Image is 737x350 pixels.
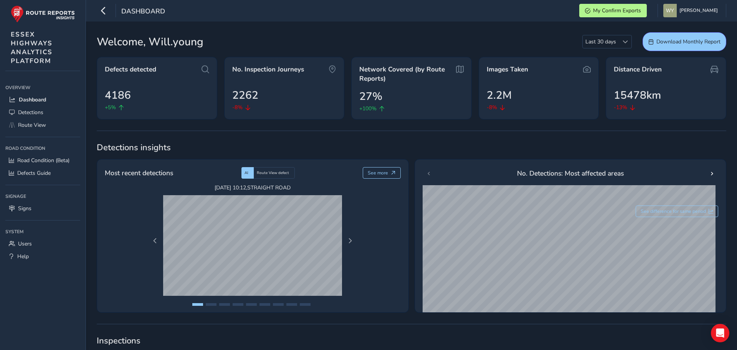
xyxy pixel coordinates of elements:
span: 2262 [232,87,258,103]
span: 2.2M [487,87,512,103]
span: Download Monthly Report [656,38,720,45]
span: Dashboard [19,96,46,103]
button: [PERSON_NAME] [663,4,720,17]
span: -8% [487,103,497,111]
div: AI [241,167,254,179]
button: Next Page [345,236,355,246]
a: Users [5,237,80,250]
span: 4186 [105,87,131,103]
span: [DATE] 10:12 , STRAIGHT ROAD [163,184,342,191]
span: Road Condition (Beta) [17,157,69,164]
span: No. Inspection Journeys [232,65,304,74]
button: Page 3 [219,303,230,306]
div: Overview [5,82,80,93]
div: Signage [5,191,80,202]
div: System [5,226,80,237]
span: +100% [359,105,377,113]
div: Open Intercom Messenger [711,324,729,342]
button: Page 1 [192,303,203,306]
span: No. Detections: Most affected areas [517,168,624,178]
button: Download Monthly Report [643,32,726,51]
span: Last 30 days [583,35,619,48]
button: See more [363,167,401,179]
a: Signs [5,202,80,215]
span: See difference for same period [641,208,706,214]
button: Page 2 [206,303,216,306]
span: Defects Guide [17,169,51,177]
span: Detections insights [97,142,726,153]
button: Page 9 [300,303,311,306]
span: -13% [614,103,627,111]
span: Users [18,240,32,247]
a: Road Condition (Beta) [5,154,80,167]
span: Network Covered (by Route Reports) [359,65,453,83]
span: 27% [359,88,382,105]
button: Page 7 [273,303,284,306]
button: Page 4 [233,303,243,306]
div: Route View defect [254,167,295,179]
span: Defects detected [105,65,156,74]
a: Dashboard [5,93,80,106]
button: Page 8 [286,303,297,306]
span: AI [245,170,248,176]
span: Detections [18,109,43,116]
span: Dashboard [121,7,165,17]
button: Page 5 [246,303,257,306]
a: Help [5,250,80,263]
span: My Confirm Exports [593,7,641,14]
span: [PERSON_NAME] [679,4,718,17]
span: +5% [105,103,116,111]
a: Detections [5,106,80,119]
button: See difference for same period [636,206,719,217]
span: Route View [18,121,46,129]
span: Most recent detections [105,168,173,178]
span: See more [368,170,388,176]
span: Welcome, Will.young [97,34,203,50]
img: rr logo [11,5,75,23]
a: Defects Guide [5,167,80,179]
span: Distance Driven [614,65,662,74]
button: Page 6 [259,303,270,306]
span: ESSEX HIGHWAYS ANALYTICS PLATFORM [11,30,53,65]
span: Images Taken [487,65,528,74]
div: Road Condition [5,143,80,154]
button: Previous Page [150,236,160,246]
img: diamond-layout [663,4,677,17]
button: My Confirm Exports [579,4,647,17]
span: Help [17,253,29,260]
span: Route View defect [257,170,289,176]
a: Route View [5,119,80,131]
span: Inspections [97,335,726,347]
span: 15478km [614,87,661,103]
span: Signs [18,205,31,212]
span: -8% [232,103,243,111]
